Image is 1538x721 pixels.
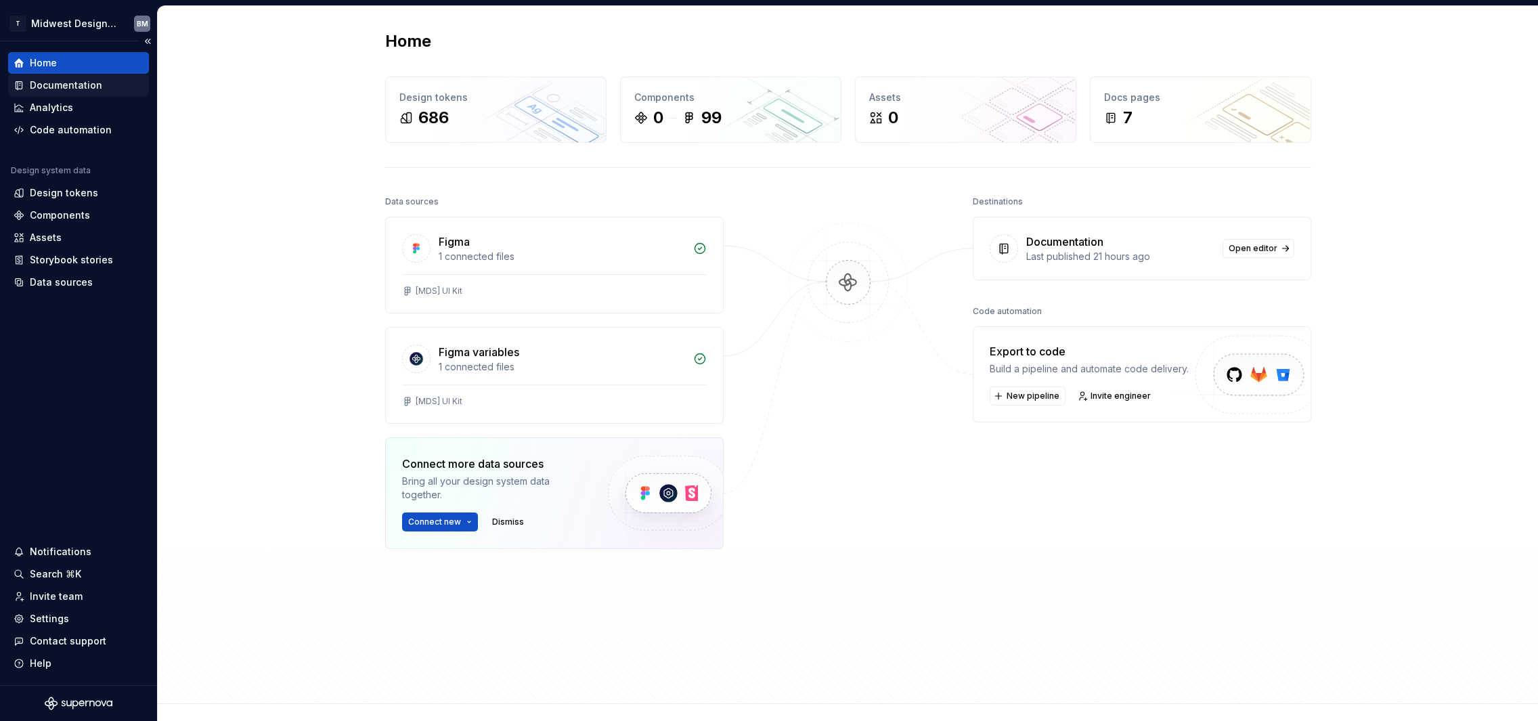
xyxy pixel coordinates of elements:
div: BM [137,18,148,29]
div: Notifications [30,545,91,559]
div: Code automation [30,123,112,137]
a: Components099 [620,77,841,143]
div: 99 [701,107,722,129]
span: Dismiss [492,517,524,527]
a: Data sources [8,271,149,293]
a: Design tokens686 [385,77,607,143]
div: Invite team [30,590,83,603]
div: Design system data [11,165,91,176]
div: Home [30,56,57,70]
span: New pipeline [1007,391,1059,401]
div: 1 connected files [439,250,685,263]
div: Connect more data sources [402,456,585,472]
button: Connect new [402,512,478,531]
a: Docs pages7 [1090,77,1311,143]
div: Documentation [1026,234,1103,250]
a: Code automation [8,119,149,141]
div: 686 [418,107,449,129]
div: Last published 21 hours ago [1026,250,1214,263]
div: 0 [888,107,898,129]
div: Export to code [990,343,1189,359]
a: Settings [8,608,149,630]
button: New pipeline [990,387,1065,406]
div: Design tokens [30,186,98,200]
div: Bring all your design system data together. [402,475,585,502]
div: Docs pages [1104,91,1297,104]
a: Home [8,52,149,74]
a: Components [8,204,149,226]
div: Data sources [385,192,439,211]
div: T [9,16,26,32]
a: Assets [8,227,149,248]
div: Figma variables [439,344,519,360]
div: Components [634,91,827,104]
div: Analytics [30,101,73,114]
button: Contact support [8,630,149,652]
div: Build a pipeline and automate code delivery. [990,362,1189,376]
span: Open editor [1229,243,1277,254]
a: Documentation [8,74,149,96]
button: TMidwest Design SystemBM [3,9,154,38]
a: Invite team [8,586,149,607]
div: Documentation [30,79,102,92]
div: Settings [30,612,69,626]
a: Figma variables1 connected files[MDS] UI Kit [385,327,724,424]
a: Assets0 [855,77,1076,143]
div: Storybook stories [30,253,113,267]
button: Search ⌘K [8,563,149,585]
div: Assets [30,231,62,244]
div: Components [30,209,90,222]
div: Midwest Design System [31,17,118,30]
h2: Home [385,30,431,52]
a: Invite engineer [1074,387,1157,406]
div: Help [30,657,51,670]
svg: Supernova Logo [45,697,112,710]
a: Storybook stories [8,249,149,271]
div: Code automation [973,302,1042,321]
button: Dismiss [486,512,530,531]
div: 7 [1123,107,1133,129]
div: Search ⌘K [30,567,81,581]
div: Destinations [973,192,1023,211]
a: Figma1 connected files[MDS] UI Kit [385,217,724,313]
div: 1 connected files [439,360,685,374]
a: Design tokens [8,182,149,204]
span: Connect new [408,517,461,527]
div: 0 [653,107,663,129]
div: [MDS] UI Kit [416,286,462,297]
div: Contact support [30,634,106,648]
div: Figma [439,234,470,250]
a: Open editor [1223,239,1294,258]
button: Notifications [8,541,149,563]
div: Data sources [30,276,93,289]
button: Collapse sidebar [138,32,157,51]
div: Design tokens [399,91,592,104]
span: Invite engineer [1091,391,1151,401]
div: [MDS] UI Kit [416,396,462,407]
button: Help [8,653,149,674]
div: Assets [869,91,1062,104]
a: Analytics [8,97,149,118]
